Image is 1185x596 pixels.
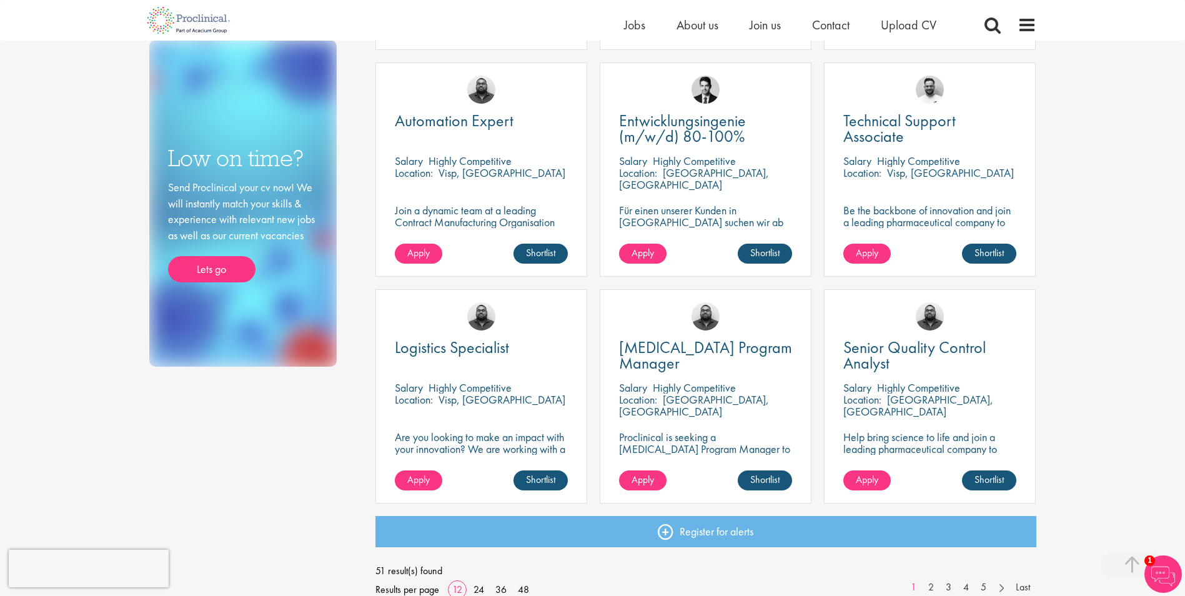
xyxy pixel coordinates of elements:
a: 48 [513,583,533,596]
span: Location: [843,392,881,407]
span: Location: [395,392,433,407]
a: Shortlist [513,470,568,490]
a: Shortlist [738,244,792,264]
a: Technical Support Associate [843,113,1016,144]
p: Help bring science to life and join a leading pharmaceutical company to play a key role in delive... [843,431,1016,490]
span: Senior Quality Control Analyst [843,337,986,374]
p: Highly Competitive [877,380,960,395]
img: Thomas Wenig [692,76,720,104]
div: Send Proclinical your cv now! We will instantly match your skills & experience with relevant new ... [168,179,318,282]
a: 36 [491,583,511,596]
p: Highly Competitive [429,380,512,395]
span: Apply [856,473,878,486]
a: 12 [448,583,467,596]
a: Shortlist [738,470,792,490]
span: Logistics Specialist [395,337,509,358]
a: Senior Quality Control Analyst [843,340,1016,371]
span: Apply [856,246,878,259]
p: [GEOGRAPHIC_DATA], [GEOGRAPHIC_DATA] [843,392,993,419]
p: Be the backbone of innovation and join a leading pharmaceutical company to help keep life-changin... [843,204,1016,252]
span: Apply [632,246,654,259]
a: 1 [905,580,923,595]
span: Salary [619,380,647,395]
p: Proclinical is seeking a [MEDICAL_DATA] Program Manager to join our client's team for an exciting... [619,431,792,502]
span: [MEDICAL_DATA] Program Manager [619,337,792,374]
span: Location: [619,166,657,180]
p: Highly Competitive [429,154,512,168]
img: Chatbot [1144,555,1182,593]
p: Für einen unserer Kunden in [GEOGRAPHIC_DATA] suchen wir ab sofort einen Entwicklungsingenieur Ku... [619,204,792,264]
a: Contact [812,17,850,33]
span: Technical Support Associate [843,110,956,147]
a: Last [1009,580,1036,595]
p: Visp, [GEOGRAPHIC_DATA] [439,392,565,407]
p: Visp, [GEOGRAPHIC_DATA] [887,166,1014,180]
a: Upload CV [881,17,936,33]
span: Location: [619,392,657,407]
p: Highly Competitive [653,154,736,168]
span: 1 [1144,555,1155,566]
p: Are you looking to make an impact with your innovation? We are working with a well-established ph... [395,431,568,490]
img: Emile De Beer [916,76,944,104]
a: Shortlist [962,470,1016,490]
span: Salary [843,154,871,168]
p: Highly Competitive [877,154,960,168]
a: Apply [395,470,442,490]
span: Salary [395,380,423,395]
p: Highly Competitive [653,380,736,395]
a: Apply [395,244,442,264]
h3: Low on time? [168,146,318,171]
a: 24 [469,583,488,596]
span: 51 result(s) found [375,562,1036,580]
a: 4 [957,580,975,595]
p: Visp, [GEOGRAPHIC_DATA] [439,166,565,180]
a: 5 [974,580,993,595]
a: 2 [922,580,940,595]
a: [MEDICAL_DATA] Program Manager [619,340,792,371]
span: Automation Expert [395,110,513,131]
span: Salary [619,154,647,168]
img: Ashley Bennett [916,302,944,330]
a: Shortlist [513,244,568,264]
span: Apply [632,473,654,486]
img: Ashley Bennett [692,302,720,330]
img: Ashley Bennett [467,302,495,330]
span: Entwicklungsingenie (m/w/d) 80-100% [619,110,746,147]
a: Jobs [624,17,645,33]
a: Apply [619,244,667,264]
a: Apply [843,470,891,490]
span: Location: [395,166,433,180]
a: Automation Expert [395,113,568,129]
a: Apply [619,470,667,490]
a: Shortlist [962,244,1016,264]
a: About us [677,17,718,33]
a: Join us [750,17,781,33]
iframe: reCAPTCHA [9,550,169,587]
span: Location: [843,166,881,180]
a: Register for alerts [375,516,1036,547]
a: Logistics Specialist [395,340,568,355]
span: Apply [407,473,430,486]
a: Lets go [168,256,255,282]
span: Apply [407,246,430,259]
a: 3 [940,580,958,595]
p: Join a dynamic team at a leading Contract Manufacturing Organisation (CMO) and contribute to grou... [395,204,568,264]
span: Salary [395,154,423,168]
span: Salary [843,380,871,395]
img: Ashley Bennett [467,76,495,104]
a: Entwicklungsingenie (m/w/d) 80-100% [619,113,792,144]
p: [GEOGRAPHIC_DATA], [GEOGRAPHIC_DATA] [619,166,769,192]
p: [GEOGRAPHIC_DATA], [GEOGRAPHIC_DATA] [619,392,769,419]
a: Apply [843,244,891,264]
